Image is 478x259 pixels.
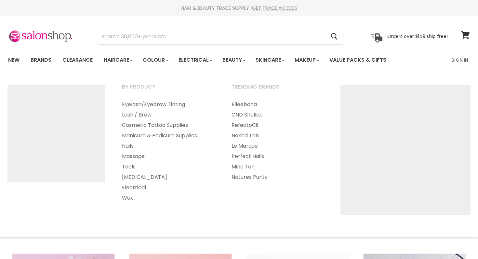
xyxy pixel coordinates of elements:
a: Lash / Brow [114,110,222,120]
a: [MEDICAL_DATA] [114,172,222,182]
a: Electrical [174,53,216,67]
a: Le Marque [223,141,332,151]
a: Cosmetic Tattoo Supplies [114,120,222,130]
a: CND Shellac [223,110,332,120]
a: Makeup [290,53,323,67]
a: Tools [114,162,222,172]
input: Search [98,29,325,44]
a: Manicure & Pedicure Supplies [114,130,222,141]
a: Nails [114,141,222,151]
a: Eyelash/Eyebrow Tinting [114,99,222,110]
a: Elleebana [223,99,332,110]
a: By Product [114,82,222,98]
a: Perfect Nails [223,151,332,162]
a: Skincare [251,53,288,67]
a: Value Packs & Gifts [325,53,391,67]
iframe: Gorgias live chat messenger [445,228,471,253]
ul: Main menu [223,99,332,182]
p: Orders over $149 ship free! [387,33,448,39]
a: RefectoCil [223,120,332,130]
a: New [3,53,24,67]
a: Natures Purity [223,172,332,182]
a: Wax [114,193,222,203]
a: Mine Tan [223,162,332,172]
a: Colour [138,53,172,67]
a: Sign In [447,53,472,67]
a: Trending Brands [223,82,332,98]
a: Clearance [58,53,98,67]
ul: Main menu [3,51,419,69]
a: Brands [26,53,56,67]
ul: Main menu [114,99,222,203]
a: Electrical [114,182,222,193]
button: Search [325,29,343,44]
a: Haircare [99,53,137,67]
a: Beauty [218,53,249,67]
a: Massage [114,151,222,162]
form: Product [98,29,343,44]
a: Naked Tan [223,130,332,141]
a: GET TRADE ACCESS [252,5,298,11]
